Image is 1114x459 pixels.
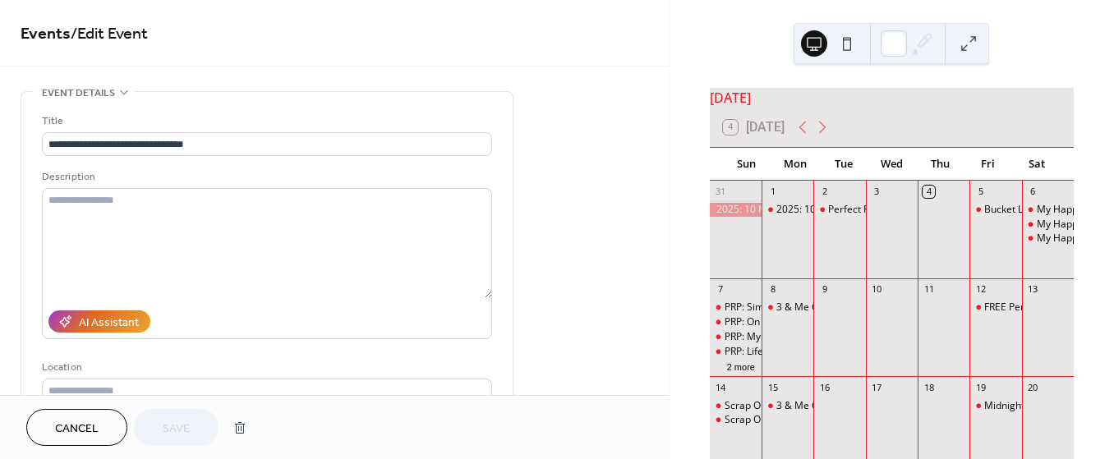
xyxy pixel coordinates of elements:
div: Wed [868,148,916,181]
div: My Happy Saturday-Summer Edition [1022,203,1074,217]
div: PRP: On the Road [710,315,762,329]
div: Sat [1012,148,1061,181]
div: 2025: 10 Minute Challenge-August [710,203,762,217]
div: Fri [964,148,1012,181]
div: 9 [818,283,831,296]
span: / Edit Event [71,18,148,50]
div: Midnight Madness [984,399,1069,413]
div: 3 & Me Class Club [762,301,813,314]
div: Perfect Pages RE-Imagined Class 1 [813,203,865,217]
button: 2 more [720,359,762,373]
div: 19 [974,381,987,393]
div: AI Assistant [79,314,139,332]
div: 15 [766,381,779,393]
div: 16 [818,381,831,393]
div: Mon [771,148,819,181]
div: 2 [818,186,831,198]
div: 20 [1027,381,1039,393]
span: Cancel [55,420,99,438]
div: 17 [871,381,883,393]
div: Thu [916,148,964,181]
div: My Happy Saturday-Magical Edition [1022,218,1074,232]
button: Cancel [26,409,127,446]
div: PRP: My Fabulous Friends [710,330,762,344]
div: Scrap On a Dime: HOLIDAY MAGIC EDITION [710,413,762,427]
div: Description [42,168,489,186]
div: Bucket List Trip Class [969,203,1021,217]
div: Location [42,359,489,376]
div: 8 [766,283,779,296]
div: Scrap On a Dime: PUMPKIN SPICE EDITION [710,399,762,413]
div: 18 [923,381,935,393]
div: PRP: Life Unfiltered [710,345,762,359]
div: 3 & Me Class Club [776,399,859,413]
div: 3 & Me Class Club [776,301,859,314]
div: [DATE] [710,88,1074,108]
div: 3 [871,186,883,198]
div: 2025: 10 Minute Challenge-August [776,203,934,217]
button: AI Assistant [48,310,150,333]
div: 2025: 10 Minute Challenge-August [762,203,813,217]
div: 3 & Me Class Club [762,399,813,413]
div: 10 [871,283,883,296]
div: 1 [766,186,779,198]
div: Bucket List Trip Class [984,203,1081,217]
span: Event details [42,85,115,102]
a: Events [21,18,71,50]
div: PRP: My Fabulous Friends [725,330,840,344]
div: Sun [723,148,771,181]
div: 11 [923,283,935,296]
div: Scrap On a Dime: HOLIDAY MAGIC EDITION [725,413,924,427]
div: PRP: Simply Summer [725,301,819,314]
div: Midnight Madness [969,399,1021,413]
div: 7 [715,283,727,296]
div: 5 [974,186,987,198]
div: FREE Perfect Pages RE-Imagined Class [969,301,1021,314]
div: 14 [715,381,727,393]
div: Perfect Pages RE-Imagined Class 1 [828,203,987,217]
div: My Happy Saturday-Friends & Family Edition [1022,232,1074,246]
div: Title [42,112,489,130]
div: 4 [923,186,935,198]
div: 12 [974,283,987,296]
div: 6 [1027,186,1039,198]
div: Scrap On a Dime: PUMPKIN SPICE EDITION [725,399,920,413]
div: Tue [819,148,868,181]
div: 31 [715,186,727,198]
div: PRP: Simply Summer [710,301,762,314]
div: 13 [1027,283,1039,296]
div: PRP: Life Unfiltered [725,345,812,359]
div: PRP: On the Road [725,315,803,329]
